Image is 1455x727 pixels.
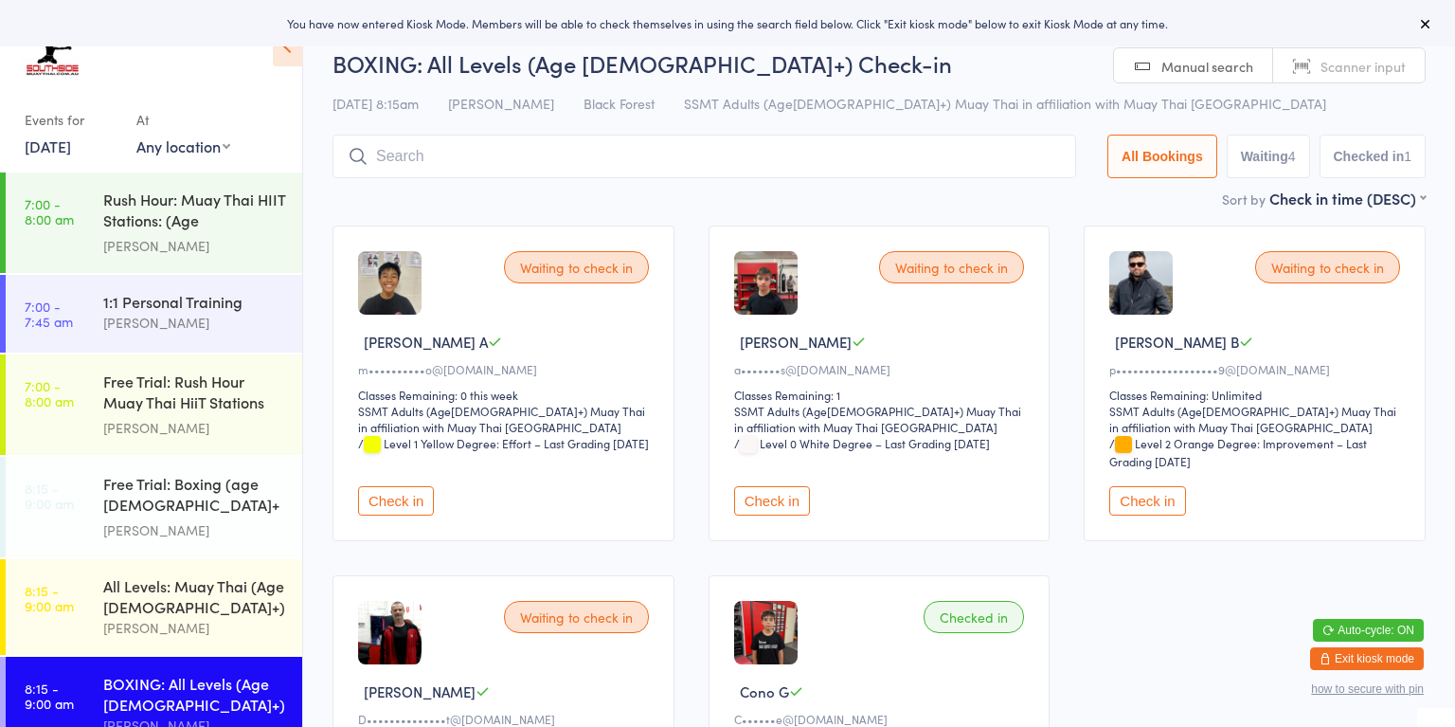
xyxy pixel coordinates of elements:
[924,601,1024,633] div: Checked in
[1109,387,1406,403] div: Classes Remaining: Unlimited
[879,251,1024,283] div: Waiting to check in
[1269,188,1426,209] div: Check in time (DESC)
[358,711,655,727] div: D••••••••••••••t@[DOMAIN_NAME]
[358,361,655,377] div: m••••••••••o@[DOMAIN_NAME]
[1227,135,1310,178] button: Waiting4
[734,361,1031,377] div: a•••••••s@[DOMAIN_NAME]
[1255,251,1400,283] div: Waiting to check in
[103,291,286,312] div: 1:1 Personal Training
[740,332,852,352] span: [PERSON_NAME]
[25,481,74,511] time: 8:15 - 9:00 am
[332,94,419,113] span: [DATE] 8:15am
[584,94,655,113] span: Black Forest
[734,486,810,516] button: Check in
[358,435,649,451] span: / Level 1 Yellow Degree: Effort – Last Grading [DATE]
[6,457,302,557] a: 8:15 -9:00 amFree Trial: Boxing (age [DEMOGRAPHIC_DATA]+ years)[PERSON_NAME]
[1109,486,1185,516] button: Check in
[136,104,230,136] div: At
[103,473,286,519] div: Free Trial: Boxing (age [DEMOGRAPHIC_DATA]+ years)
[25,583,74,613] time: 8:15 - 9:00 am
[1161,57,1253,76] span: Manual search
[332,135,1076,178] input: Search
[734,601,798,664] img: image1743745534.png
[364,682,476,701] span: [PERSON_NAME]
[1222,190,1266,209] label: Sort by
[103,189,286,235] div: Rush Hour: Muay Thai HIIT Stations: (Age [DEMOGRAPHIC_DATA]+)
[1320,57,1406,76] span: Scanner input
[1320,135,1427,178] button: Checked in1
[734,403,1031,435] div: SSMT Adults (Age[DEMOGRAPHIC_DATA]+) Muay Thai in affiliation with Muay Thai [GEOGRAPHIC_DATA]
[25,681,74,711] time: 8:15 - 9:00 am
[1313,619,1424,642] button: Auto-cycle: ON
[1107,135,1217,178] button: All Bookings
[1109,251,1173,315] img: image1753957977.png
[25,104,117,136] div: Events for
[1109,403,1406,435] div: SSMT Adults (Age[DEMOGRAPHIC_DATA]+) Muay Thai in affiliation with Muay Thai [GEOGRAPHIC_DATA]
[740,682,789,701] span: Cono G
[6,559,302,655] a: 8:15 -9:00 amAll Levels: Muay Thai (Age [DEMOGRAPHIC_DATA]+)[PERSON_NAME]
[1288,149,1296,164] div: 4
[103,312,286,334] div: [PERSON_NAME]
[1115,332,1239,352] span: [PERSON_NAME] B
[448,94,554,113] span: [PERSON_NAME]
[358,403,655,435] div: SSMT Adults (Age[DEMOGRAPHIC_DATA]+) Muay Thai in affiliation with Muay Thai [GEOGRAPHIC_DATA]
[504,601,649,633] div: Waiting to check in
[30,15,1425,31] div: You have now entered Kiosk Mode. Members will be able to check themselves in using the search fie...
[1404,149,1411,164] div: 1
[504,251,649,283] div: Waiting to check in
[684,94,1326,113] span: SSMT Adults (Age[DEMOGRAPHIC_DATA]+) Muay Thai in affiliation with Muay Thai [GEOGRAPHIC_DATA]
[358,251,422,315] img: image1732912308.png
[1310,647,1424,670] button: Exit kiosk mode
[1311,682,1424,696] button: how to secure with pin
[358,601,422,664] img: image1616705102.png
[25,136,71,156] a: [DATE]
[734,251,798,315] img: image1758786648.png
[25,196,74,227] time: 7:00 - 8:00 am
[103,519,286,541] div: [PERSON_NAME]
[358,387,655,403] div: Classes Remaining: 0 this week
[358,486,434,516] button: Check in
[103,673,286,715] div: BOXING: All Levels (Age [DEMOGRAPHIC_DATA]+)
[6,275,302,353] a: 7:00 -7:45 am1:1 Personal Training[PERSON_NAME]
[734,711,1031,727] div: C••••••e@[DOMAIN_NAME]
[6,173,302,273] a: 7:00 -8:00 amRush Hour: Muay Thai HIIT Stations: (Age [DEMOGRAPHIC_DATA]+)[PERSON_NAME]
[103,371,286,417] div: Free Trial: Rush Hour Muay Thai HiiT Stations (age...
[1109,361,1406,377] div: p••••••••••••••••••9@[DOMAIN_NAME]
[136,136,230,156] div: Any location
[734,435,990,451] span: / Level 0 White Degree – Last Grading [DATE]
[103,617,286,639] div: [PERSON_NAME]
[734,387,1031,403] div: Classes Remaining: 1
[332,47,1426,79] h2: BOXING: All Levels (Age [DEMOGRAPHIC_DATA]+) Check-in
[103,575,286,617] div: All Levels: Muay Thai (Age [DEMOGRAPHIC_DATA]+)
[19,14,84,85] img: Southside Muay Thai & Fitness
[364,332,488,352] span: [PERSON_NAME] A
[103,417,286,439] div: [PERSON_NAME]
[25,378,74,409] time: 7:00 - 8:00 am
[6,354,302,455] a: 7:00 -8:00 amFree Trial: Rush Hour Muay Thai HiiT Stations (age...[PERSON_NAME]
[103,235,286,257] div: [PERSON_NAME]
[25,299,73,329] time: 7:00 - 7:45 am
